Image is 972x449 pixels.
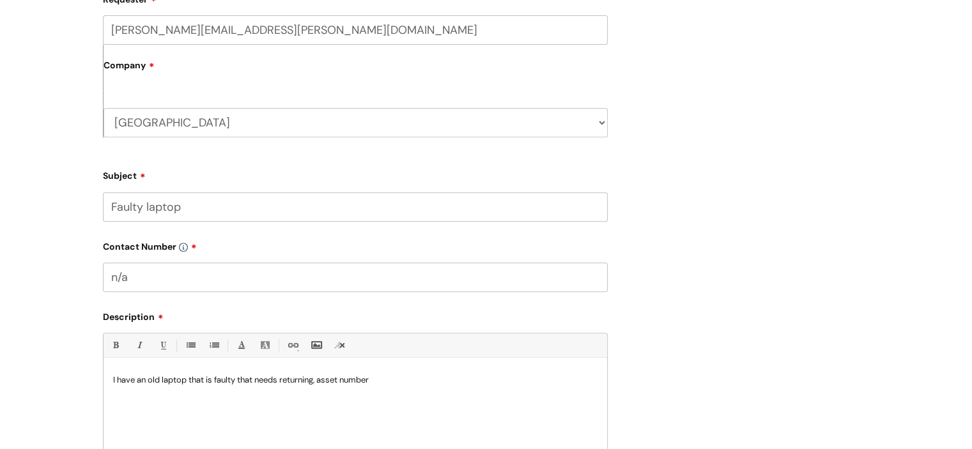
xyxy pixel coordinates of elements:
[182,337,198,353] a: • Unordered List (Ctrl-Shift-7)
[131,337,147,353] a: Italic (Ctrl-I)
[107,337,123,353] a: Bold (Ctrl-B)
[179,243,188,252] img: info-icon.svg
[155,337,171,353] a: Underline(Ctrl-U)
[113,374,598,386] p: I have an old laptop that is faulty that needs returning, asset number
[104,56,608,84] label: Company
[103,15,608,45] input: Email
[308,337,324,353] a: Insert Image...
[206,337,222,353] a: 1. Ordered List (Ctrl-Shift-8)
[332,337,348,353] a: Remove formatting (Ctrl-\)
[257,337,273,353] a: Back Color
[284,337,300,353] a: Link
[103,237,608,252] label: Contact Number
[103,307,608,323] label: Description
[103,166,608,181] label: Subject
[233,337,249,353] a: Font Color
